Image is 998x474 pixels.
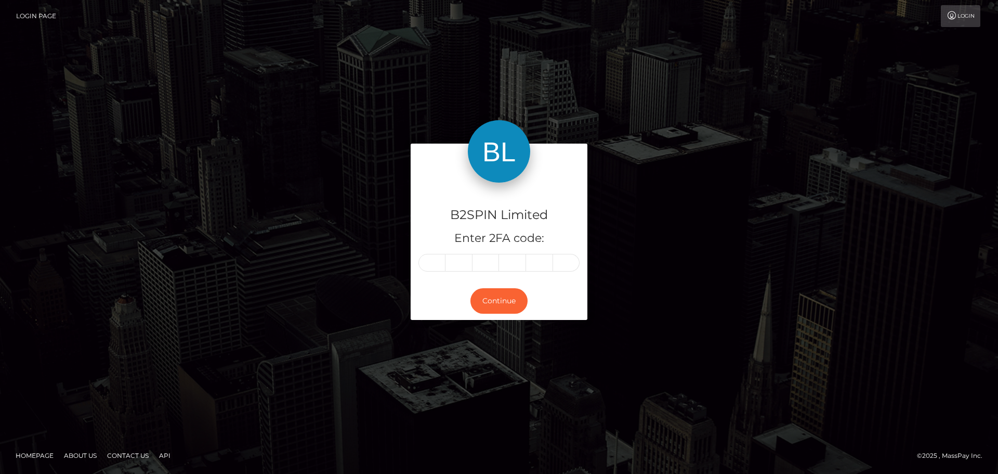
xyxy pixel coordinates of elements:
[917,450,990,462] div: © 2025 , MassPay Inc.
[11,447,58,464] a: Homepage
[418,206,580,224] h4: B2SPIN Limited
[60,447,101,464] a: About Us
[470,288,528,314] button: Continue
[468,120,530,183] img: B2SPIN Limited
[16,5,56,27] a: Login Page
[941,5,980,27] a: Login
[418,230,580,247] h5: Enter 2FA code:
[155,447,175,464] a: API
[103,447,153,464] a: Contact Us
